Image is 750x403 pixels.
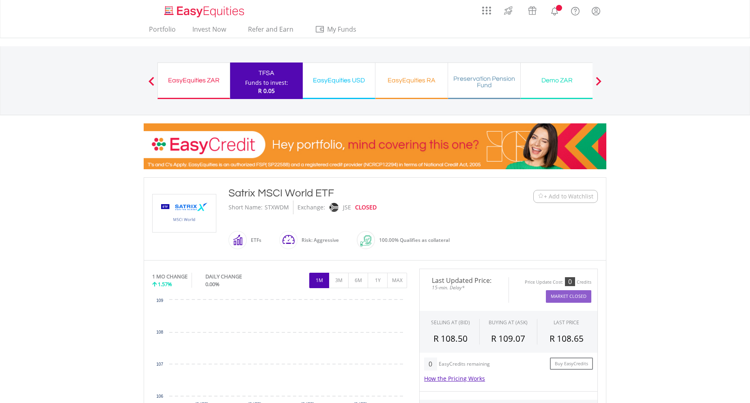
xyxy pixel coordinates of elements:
div: DAILY CHANGE [205,273,269,280]
button: MAX [387,273,407,288]
a: Invest Now [189,25,229,38]
div: LAST PRICE [554,319,579,326]
div: Risk: Aggressive [297,231,339,250]
img: thrive-v2.svg [502,4,515,17]
a: How the Pricing Works [424,375,485,382]
a: Vouchers [520,2,544,17]
a: AppsGrid [477,2,496,15]
text: 109 [156,298,163,303]
img: jse.png [330,203,338,212]
span: + Add to Watchlist [544,192,593,200]
img: Watchlist [538,193,544,199]
div: ETFs [247,231,261,250]
button: 3M [329,273,349,288]
div: EasyEquities USD [308,75,370,86]
img: collateral-qualifying-green.svg [360,235,371,246]
div: Credits [577,279,591,285]
span: 1.57% [158,280,172,288]
div: Demo ZAR [526,75,588,86]
div: STXWDM [265,200,289,214]
span: My Funds [315,24,368,34]
text: 108 [156,330,163,334]
a: Notifications [544,2,565,18]
button: Next [591,81,607,89]
span: 100.00% Qualifies as collateral [379,237,450,244]
span: Refer and Earn [248,25,293,34]
div: Funds to invest: [245,79,288,87]
img: EasyCredit Promotion Banner [144,123,606,169]
span: R 108.50 [433,333,468,344]
text: 106 [156,394,163,399]
span: R 109.07 [491,333,525,344]
span: 15-min. Delay* [426,284,502,291]
a: FAQ's and Support [565,2,586,18]
a: My Profile [586,2,606,20]
div: EasyEquities RA [380,75,443,86]
div: CLOSED [355,200,377,214]
a: Portfolio [146,25,179,38]
div: JSE [343,200,351,214]
span: 0.00% [205,280,220,288]
span: R 108.65 [550,333,584,344]
div: TFSA [235,67,298,79]
button: Market Closed [546,290,591,303]
div: 1 MO CHANGE [152,273,187,280]
div: 0 [424,358,437,371]
div: Exchange: [297,200,325,214]
div: EasyEquities ZAR [163,75,225,86]
div: Satrix MSCI World ETF [228,186,483,200]
button: 6M [348,273,368,288]
div: 0 [565,277,575,286]
button: Previous [143,81,159,89]
span: BUYING AT (ASK) [489,319,528,326]
button: 1M [309,273,329,288]
a: Refer and Earn [239,25,302,38]
span: Last Updated Price: [426,277,502,284]
img: vouchers-v2.svg [526,4,539,17]
div: EasyCredits remaining [439,361,490,368]
div: Short Name: [228,200,263,214]
img: EasyEquities_Logo.png [163,5,248,18]
div: Price Update Cost: [525,279,563,285]
a: Buy EasyCredits [550,358,593,370]
button: Watchlist + Add to Watchlist [533,190,598,203]
a: Home page [161,2,248,18]
img: TFSA.STXWDM.png [154,194,215,232]
img: grid-menu-icon.svg [482,6,491,15]
button: 1Y [368,273,388,288]
div: Preservation Pension Fund [453,75,515,88]
span: R 0.05 [258,87,275,95]
div: SELLING AT (BID) [431,319,470,326]
text: 107 [156,362,163,366]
